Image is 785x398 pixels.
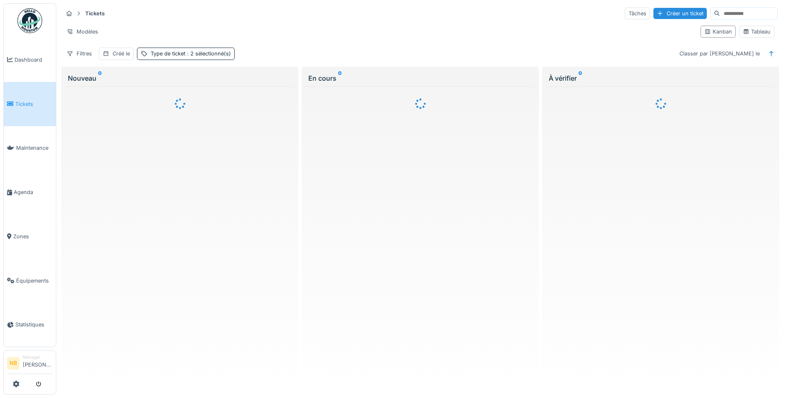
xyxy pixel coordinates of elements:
[676,48,763,60] div: Classer par [PERSON_NAME] le
[4,259,56,303] a: Équipements
[185,50,231,57] span: : 2 sélectionné(s)
[7,357,19,369] li: NB
[549,73,773,83] div: À vérifier
[23,354,53,360] div: Manager
[4,214,56,259] a: Zones
[113,50,130,58] div: Créé le
[4,170,56,214] a: Agenda
[13,233,53,240] span: Zones
[16,277,53,285] span: Équipements
[4,303,56,347] a: Statistiques
[68,73,292,83] div: Nouveau
[63,26,102,38] div: Modèles
[82,10,108,17] strong: Tickets
[151,50,231,58] div: Type de ticket
[98,73,102,83] sup: 0
[743,28,771,36] div: Tableau
[7,354,53,374] a: NB Manager[PERSON_NAME]
[625,7,650,19] div: Tâches
[338,73,342,83] sup: 0
[15,321,53,328] span: Statistiques
[4,126,56,170] a: Maintenance
[4,38,56,82] a: Dashboard
[579,73,582,83] sup: 0
[17,8,42,33] img: Badge_color-CXgf-gQk.svg
[4,82,56,126] a: Tickets
[653,8,707,19] div: Créer un ticket
[15,100,53,108] span: Tickets
[16,144,53,152] span: Maintenance
[23,354,53,372] li: [PERSON_NAME]
[14,188,53,196] span: Agenda
[63,48,96,60] div: Filtres
[308,73,532,83] div: En cours
[704,28,732,36] div: Kanban
[14,56,53,64] span: Dashboard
